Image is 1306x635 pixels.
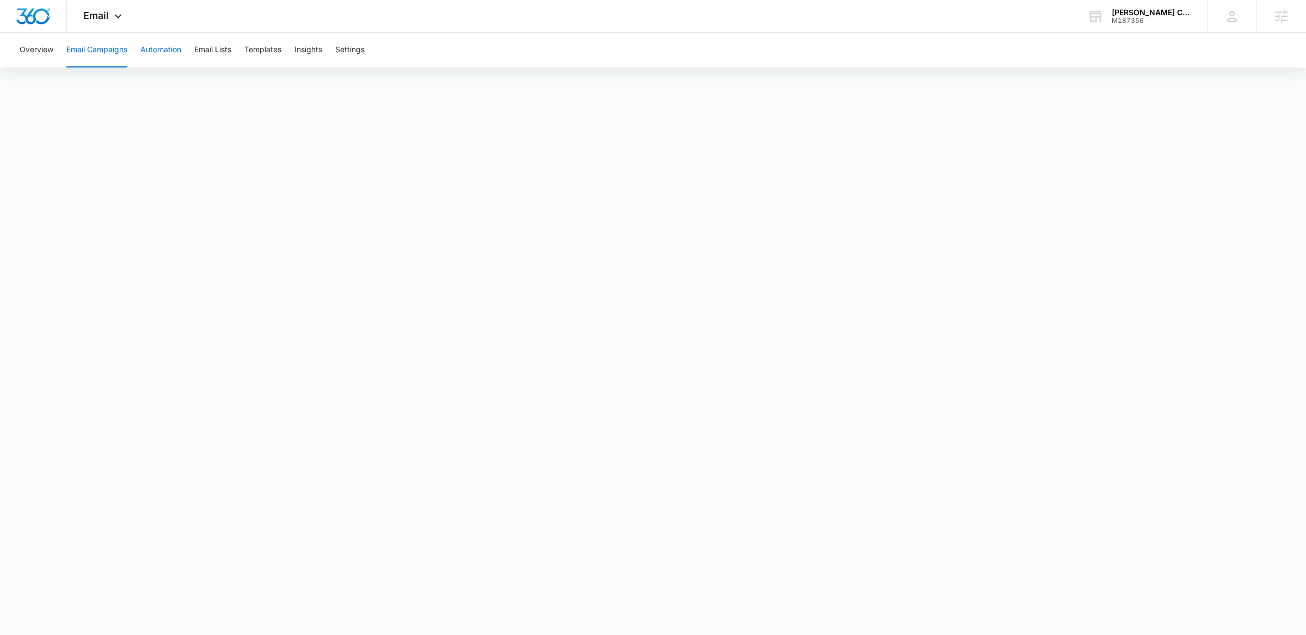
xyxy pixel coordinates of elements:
[83,10,109,21] span: Email
[294,33,322,67] button: Insights
[140,33,181,67] button: Automation
[66,33,127,67] button: Email Campaigns
[1112,17,1191,24] div: account id
[335,33,365,67] button: Settings
[244,33,281,67] button: Templates
[20,33,53,67] button: Overview
[1112,8,1191,17] div: account name
[194,33,231,67] button: Email Lists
